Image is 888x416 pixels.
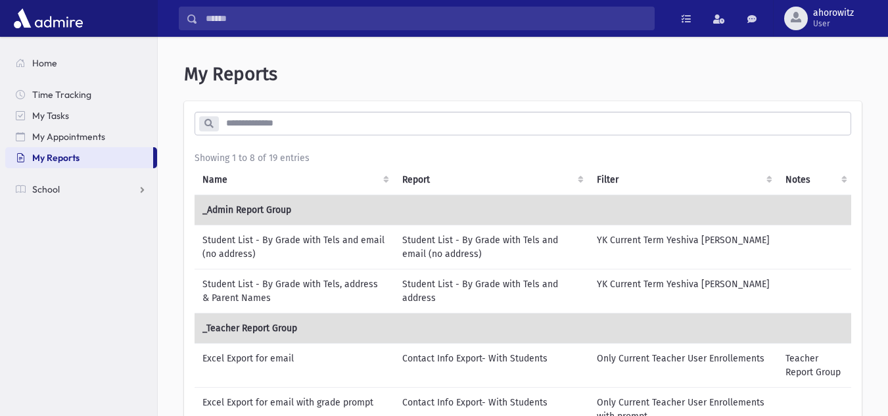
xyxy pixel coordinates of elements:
[32,183,60,195] span: School
[5,53,157,74] a: Home
[589,343,778,387] td: Only Current Teacher User Enrollements
[184,63,277,85] span: My Reports
[32,89,91,101] span: Time Tracking
[5,126,157,147] a: My Appointments
[394,225,589,269] td: Student List - By Grade with Tels and email (no address)
[394,343,589,387] td: Contact Info Export- With Students
[589,225,778,269] td: YK Current Term Yeshiva [PERSON_NAME]
[813,8,854,18] span: ahorowitz
[32,110,69,122] span: My Tasks
[5,84,157,105] a: Time Tracking
[589,269,778,313] td: YK Current Term Yeshiva [PERSON_NAME]
[589,165,778,195] th: Filter : activate to sort column ascending
[195,165,394,195] th: Name: activate to sort column ascending
[11,5,86,32] img: AdmirePro
[195,269,394,313] td: Student List - By Grade with Tels, address & Parent Names
[32,152,80,164] span: My Reports
[195,343,394,387] td: Excel Export for email
[778,165,853,195] th: Notes : activate to sort column ascending
[32,131,105,143] span: My Appointments
[5,147,153,168] a: My Reports
[5,179,157,200] a: School
[195,195,853,225] td: _Admin Report Group
[394,269,589,313] td: Student List - By Grade with Tels and address
[5,105,157,126] a: My Tasks
[195,225,394,269] td: Student List - By Grade with Tels and email (no address)
[394,165,589,195] th: Report: activate to sort column ascending
[198,7,654,30] input: Search
[813,18,854,29] span: User
[778,343,853,387] td: Teacher Report Group
[32,57,57,69] span: Home
[195,313,853,343] td: _Teacher Report Group
[195,151,851,165] div: Showing 1 to 8 of 19 entries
